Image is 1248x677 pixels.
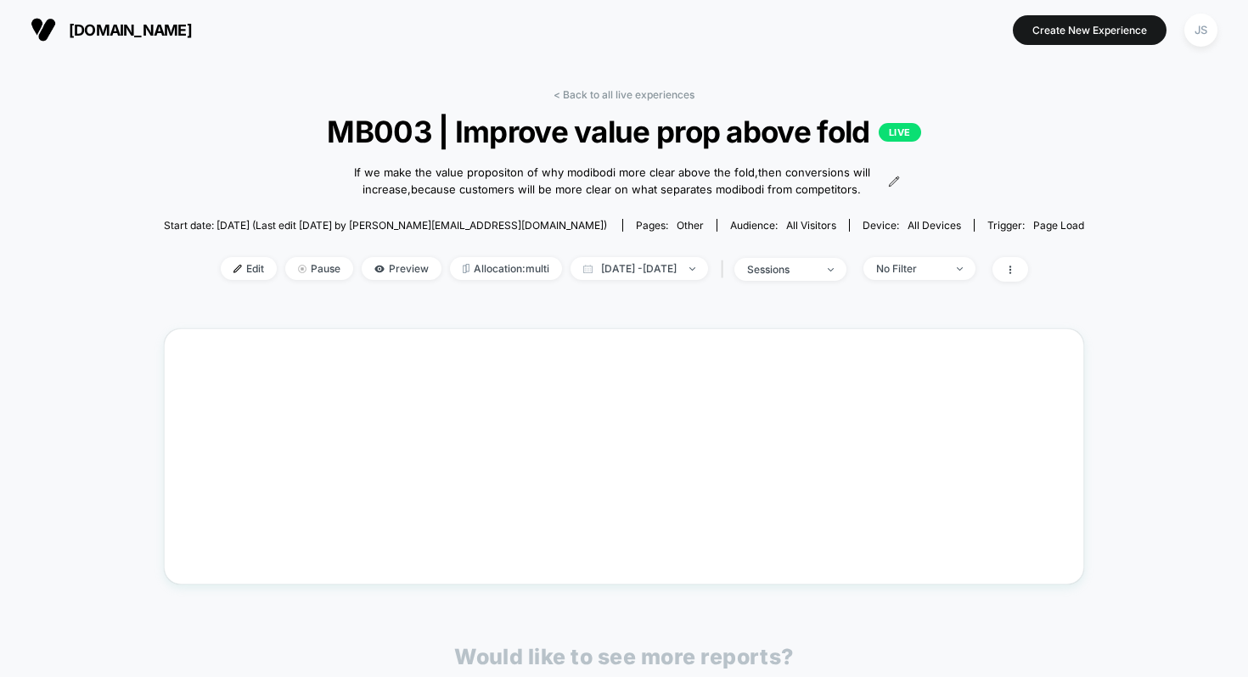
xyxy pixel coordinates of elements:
[1033,219,1084,232] span: Page Load
[362,257,441,280] span: Preview
[876,262,944,275] div: No Filter
[554,88,694,101] a: < Back to all live experiences
[454,644,794,669] p: Would like to see more reports?
[747,263,815,276] div: sessions
[25,16,197,43] button: [DOMAIN_NAME]
[463,264,469,273] img: rebalance
[636,219,704,232] div: Pages:
[987,219,1084,232] div: Trigger:
[1013,15,1166,45] button: Create New Experience
[285,257,353,280] span: Pause
[717,257,734,282] span: |
[450,257,562,280] span: Allocation: multi
[828,268,834,271] img: end
[210,114,1037,149] span: MB003 | Improve value prop above fold
[221,257,277,280] span: Edit
[69,21,192,39] span: [DOMAIN_NAME]
[689,267,695,271] img: end
[571,257,708,280] span: [DATE] - [DATE]
[849,219,974,232] span: Device:
[31,17,56,42] img: Visually logo
[1179,13,1223,48] button: JS
[730,219,836,232] div: Audience:
[298,265,306,273] img: end
[908,219,961,232] span: all devices
[677,219,704,232] span: other
[879,123,921,142] p: LIVE
[957,267,963,271] img: end
[1184,14,1217,47] div: JS
[164,219,607,232] span: Start date: [DATE] (Last edit [DATE] by [PERSON_NAME][EMAIL_ADDRESS][DOMAIN_NAME])
[348,165,875,198] span: If we make the value propositon of why modibodi more clear above the fold,then conversions will i...
[583,265,593,273] img: calendar
[233,265,242,273] img: edit
[786,219,836,232] span: All Visitors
